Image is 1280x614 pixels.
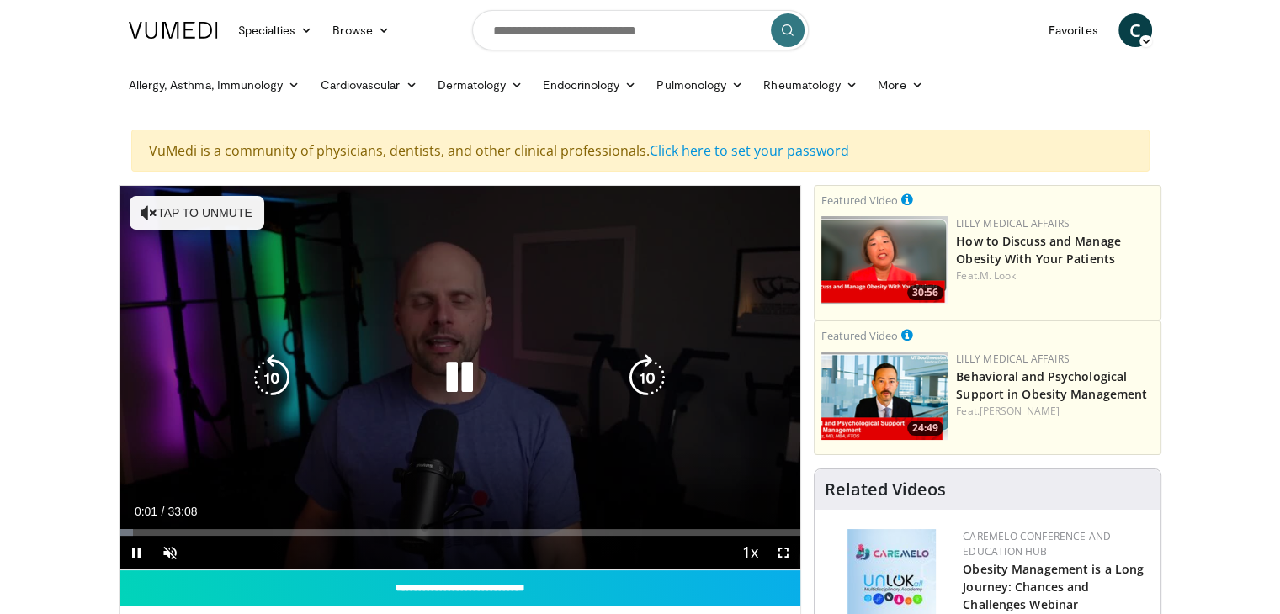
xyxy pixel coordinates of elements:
[153,536,187,569] button: Unmute
[120,529,801,536] div: Progress Bar
[646,68,753,102] a: Pulmonology
[119,68,311,102] a: Allergy, Asthma, Immunology
[135,505,157,518] span: 0:01
[821,216,948,304] img: c98a6a29-1ea0-4bd5-8cf5-4d1e188984a7.png.150x105_q85_crop-smart_upscale.png
[907,421,943,436] span: 24:49
[162,505,165,518] span: /
[821,216,948,304] a: 30:56
[129,22,218,39] img: VuMedi Logo
[733,536,767,569] button: Playback Rate
[963,529,1111,558] a: CaReMeLO Conference and Education Hub
[907,285,943,300] span: 30:56
[472,10,809,50] input: Search topics, interventions
[1118,13,1152,47] a: C
[956,268,1154,283] div: Feat.
[868,68,932,102] a: More
[825,479,946,500] h4: Related Videos
[120,186,801,570] video-js: Video Player
[956,352,1070,366] a: Lilly Medical Affairs
[821,328,898,343] small: Featured Video
[821,193,898,208] small: Featured Video
[533,68,646,102] a: Endocrinology
[310,68,427,102] a: Cardiovascular
[228,13,323,47] a: Specialties
[167,505,197,518] span: 33:08
[767,536,800,569] button: Fullscreen
[131,130,1150,172] div: VuMedi is a community of physicians, dentists, and other clinical professionals.
[130,196,264,230] button: Tap to unmute
[956,216,1070,230] a: Lilly Medical Affairs
[821,352,948,440] a: 24:49
[428,68,534,102] a: Dermatology
[821,352,948,440] img: ba3304f6-7838-4e41-9c0f-2e31ebde6754.png.150x105_q85_crop-smart_upscale.png
[1038,13,1108,47] a: Favorites
[120,536,153,569] button: Pause
[650,141,849,160] a: Click here to set your password
[963,561,1144,612] a: Obesity Management is a Long Journey: Chances and Challenges Webinar
[753,68,868,102] a: Rheumatology
[322,13,400,47] a: Browse
[956,233,1121,267] a: How to Discuss and Manage Obesity With Your Patients
[980,268,1017,283] a: M. Look
[980,404,1060,418] a: [PERSON_NAME]
[956,368,1147,402] a: Behavioral and Psychological Support in Obesity Management
[956,404,1154,419] div: Feat.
